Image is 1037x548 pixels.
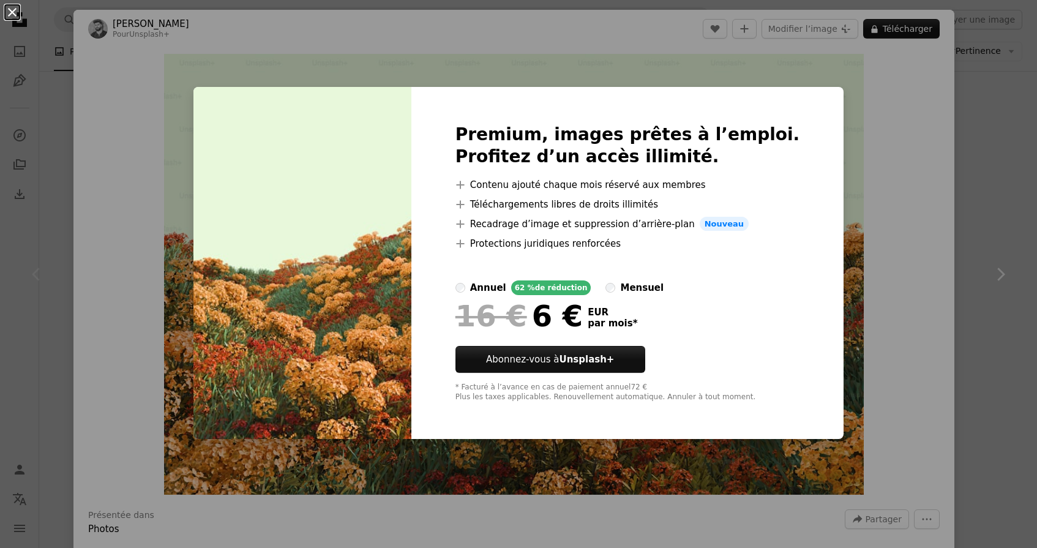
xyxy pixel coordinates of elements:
li: Protections juridiques renforcées [455,236,800,251]
li: Contenu ajouté chaque mois réservé aux membres [455,178,800,192]
span: 16 € [455,300,527,332]
li: Téléchargements libres de droits illimités [455,197,800,212]
span: EUR [588,307,637,318]
div: 6 € [455,300,583,332]
div: 62 % de réduction [511,280,591,295]
span: par mois * [588,318,637,329]
span: Nouveau [700,217,749,231]
input: annuel62 %de réduction [455,283,465,293]
input: mensuel [605,283,615,293]
div: mensuel [620,280,664,295]
li: Recadrage d’image et suppression d’arrière-plan [455,217,800,231]
button: Abonnez-vous àUnsplash+ [455,346,645,373]
div: annuel [470,280,506,295]
h2: Premium, images prêtes à l’emploi. Profitez d’un accès illimité. [455,124,800,168]
strong: Unsplash+ [559,354,614,365]
img: premium_photo-1710010209274-2c2266291da2 [193,87,411,440]
div: * Facturé à l’avance en cas de paiement annuel 72 € Plus les taxes applicables. Renouvellement au... [455,383,800,402]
